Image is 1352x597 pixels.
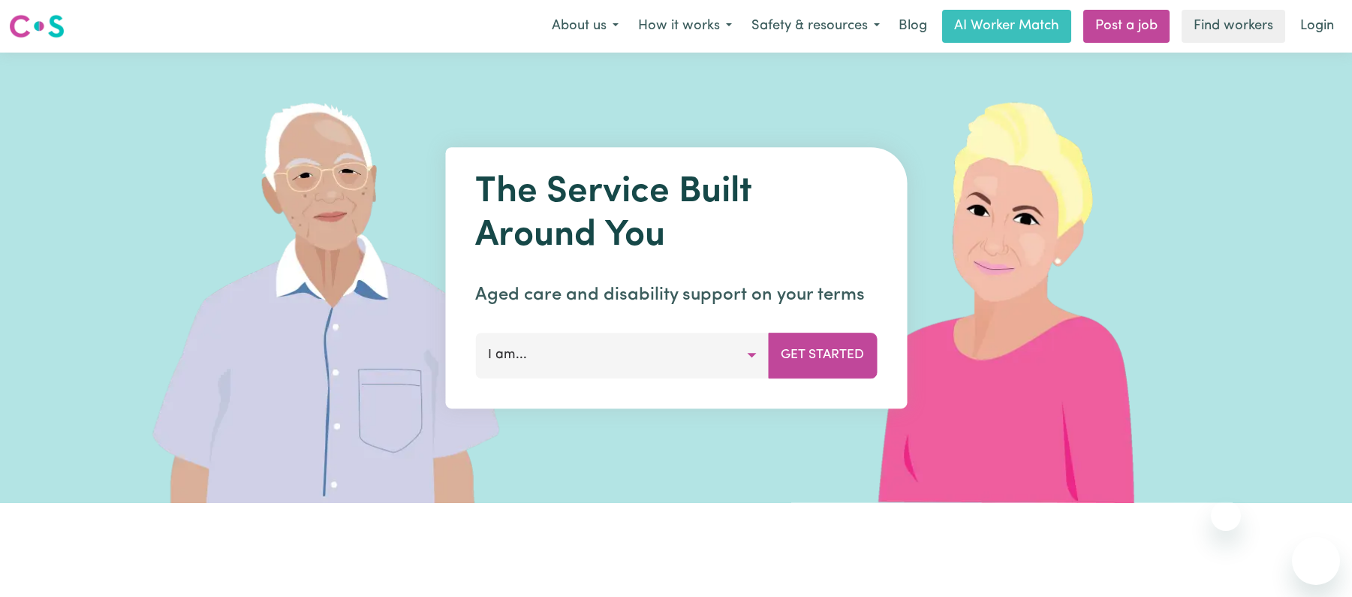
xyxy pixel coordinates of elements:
img: Careseekers logo [9,13,65,40]
button: About us [542,11,628,42]
button: Get Started [768,333,877,378]
a: Find workers [1182,10,1285,43]
h1: The Service Built Around You [475,171,877,258]
button: How it works [628,11,742,42]
a: Login [1291,10,1343,43]
iframe: Button to launch messaging window [1292,537,1340,585]
button: I am... [475,333,769,378]
a: Careseekers logo [9,9,65,44]
a: Blog [890,10,936,43]
p: Aged care and disability support on your terms [475,282,877,309]
a: AI Worker Match [942,10,1071,43]
button: Safety & resources [742,11,890,42]
iframe: Close message [1211,501,1241,531]
a: Post a job [1083,10,1170,43]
